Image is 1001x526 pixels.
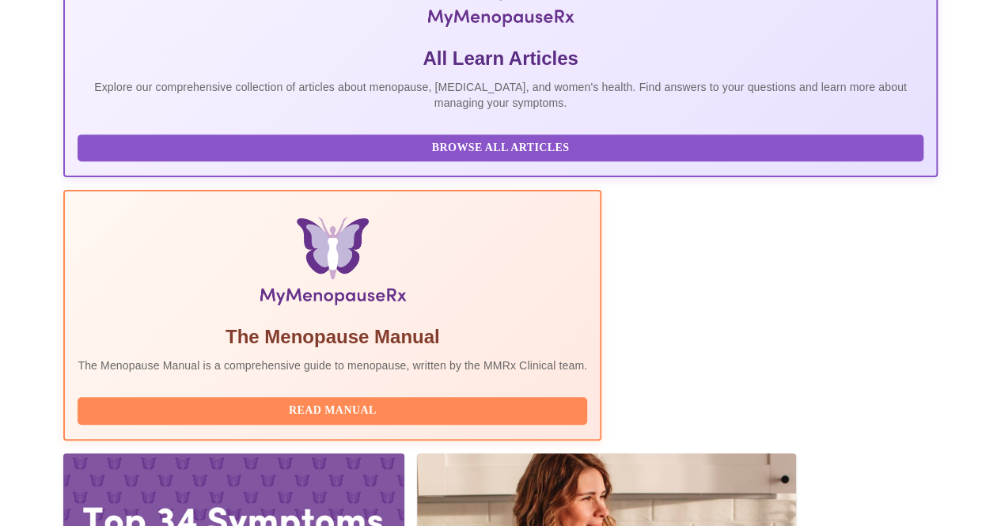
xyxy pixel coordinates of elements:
[78,79,923,111] p: Explore our comprehensive collection of articles about menopause, [MEDICAL_DATA], and women's hea...
[78,324,587,350] h5: The Menopause Manual
[78,134,923,162] button: Browse All Articles
[159,217,506,312] img: Menopause Manual
[78,46,923,71] h5: All Learn Articles
[78,358,587,373] p: The Menopause Manual is a comprehensive guide to menopause, written by the MMRx Clinical team.
[78,403,591,416] a: Read Manual
[78,397,587,425] button: Read Manual
[93,138,907,158] span: Browse All Articles
[78,140,927,153] a: Browse All Articles
[93,401,571,421] span: Read Manual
